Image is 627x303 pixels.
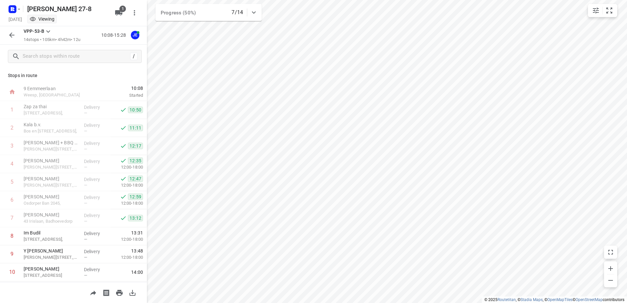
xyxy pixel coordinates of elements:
div: 8 [10,233,13,239]
div: 6 [10,197,13,203]
a: Stadia Maps [520,297,543,302]
p: 12:00-18:00 [111,164,143,171]
p: 12:00-18:00 [111,200,143,207]
div: 9 [10,251,13,257]
a: OpenMapTiles [547,297,573,302]
span: — [84,129,87,133]
div: 5 [10,179,13,185]
span: — [84,273,87,278]
span: Print shipping labels [100,289,113,295]
span: 13:48 [131,248,143,254]
span: — [84,201,87,206]
p: [PERSON_NAME][STREET_ADDRESS], [24,254,79,261]
div: 4 [10,161,13,167]
p: Stops in route [8,72,139,79]
span: 12:59 [128,193,143,200]
span: — [84,111,87,115]
p: 7/14 [232,9,243,16]
p: [STREET_ADDRESS], [24,236,79,243]
p: [PERSON_NAME][STREET_ADDRESS], [24,146,79,152]
span: Progress (50%) [161,10,196,16]
p: Kaddour Osdorp + BBQ Gasfles Ophalen [24,139,79,146]
span: — [84,219,87,224]
p: Started [100,92,143,99]
p: 12:00-18:00 [111,182,143,189]
p: VPP-53-B [24,28,44,35]
div: small contained button group [588,4,617,17]
p: [PERSON_NAME] [24,157,79,164]
a: OpenStreetMap [576,297,603,302]
span: — [84,147,87,151]
p: [PERSON_NAME][STREET_ADDRESS], [24,182,79,189]
p: Zap za thai [24,103,79,110]
p: [STREET_ADDRESS], [24,110,79,116]
span: — [84,255,87,260]
p: Im Budil [24,230,79,236]
div: 7 [10,215,13,221]
p: Delivery [84,104,108,111]
span: Share route [87,289,100,295]
span: 12:17 [128,143,143,149]
li: © 2025 , © , © © contributors [484,297,624,302]
p: 14 stops • 105km • 4h42m • 12u [24,37,80,43]
p: Delivery [84,194,108,201]
span: 12:35 [128,157,143,164]
span: 13:31 [131,230,143,236]
p: Delivery [84,248,108,255]
div: 3 [10,143,13,149]
span: — [84,165,87,170]
p: Delivery [84,266,108,273]
span: — [84,183,87,188]
div: Viewing [30,16,54,22]
div: 10 [9,269,15,275]
span: — [84,237,87,242]
p: 12:00-18:00 [111,236,143,243]
span: 10:08 [100,85,143,91]
span: Download route [126,289,139,295]
div: Progress (50%)7/14 [155,4,262,21]
button: Map settings [589,4,602,17]
div: 2 [10,125,13,131]
p: Delivery [84,176,108,183]
span: 14:00 [131,269,143,275]
p: Delivery [84,158,108,165]
p: 43 Irislaan, Badhoevedorp [24,218,79,225]
p: [PERSON_NAME] [24,212,79,218]
p: [PERSON_NAME] [24,175,79,182]
a: Routetitan [497,297,516,302]
p: Willem Heselaarsstraat 19, [24,164,79,171]
p: Delivery [84,122,108,129]
div: 1 [10,107,13,113]
div: / [130,53,137,60]
span: 12:47 [128,175,143,182]
svg: Done [120,107,127,113]
p: 62 Vlietstraat, Amsterdam [24,272,79,279]
p: [PERSON_NAME] [24,193,79,200]
span: 10:50 [128,107,143,113]
p: Osdorper Ban 2045, [24,200,79,207]
span: 11:11 [128,125,143,131]
p: Delivery [84,140,108,147]
span: 1 [119,6,126,12]
input: Search stops within route [23,51,130,62]
p: Bos en [STREET_ADDRESS], [24,128,79,134]
p: Delivery [84,230,108,237]
p: 10:08-15:28 [101,32,129,39]
svg: Done [120,193,127,200]
p: 9 Eemmeerlaan [24,85,92,92]
button: Fit zoom [603,4,616,17]
svg: Done [120,175,127,182]
p: 12:00-18:00 [111,254,143,261]
p: Delivery [84,212,108,219]
p: Kala b.v. [24,121,79,128]
p: Weesp, [GEOGRAPHIC_DATA] [24,92,92,98]
span: Print route [113,289,126,295]
button: 1 [112,6,125,19]
p: Y [PERSON_NAME] [24,248,79,254]
p: [PERSON_NAME] [24,266,79,272]
svg: Done [120,143,127,149]
svg: Done [120,215,127,221]
span: 13:12 [128,215,143,221]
